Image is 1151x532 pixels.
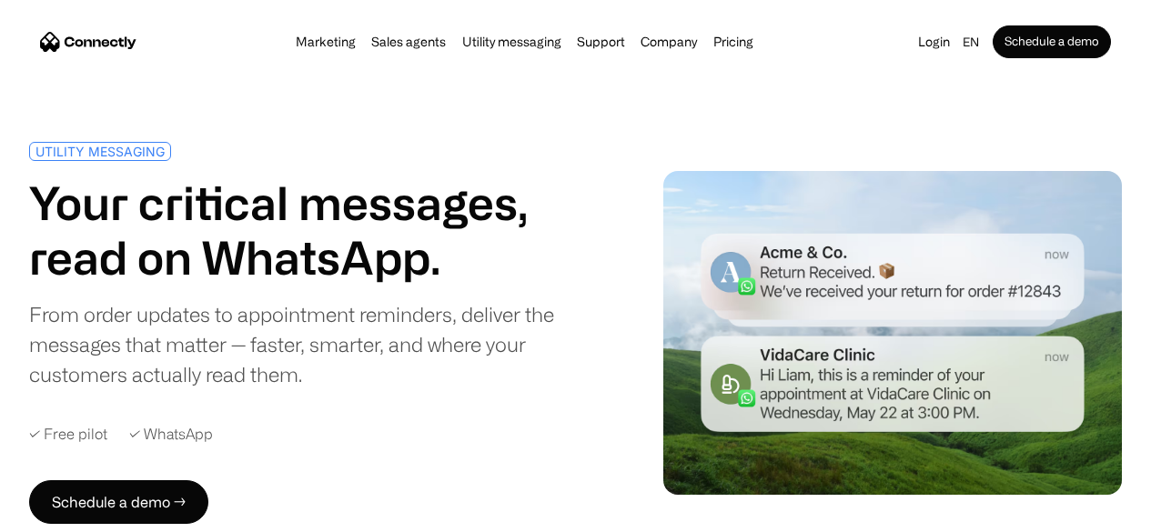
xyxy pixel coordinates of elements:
[29,426,107,443] div: ✓ Free pilot
[993,25,1111,58] a: Schedule a demo
[18,498,109,526] aside: Language selected: English
[635,29,702,55] div: Company
[571,35,631,49] a: Support
[40,28,136,55] a: home
[29,176,569,285] h1: Your critical messages, read on WhatsApp.
[29,480,208,524] a: Schedule a demo →
[913,29,955,55] a: Login
[35,145,165,158] div: UTILITY MESSAGING
[36,500,109,526] ul: Language list
[366,35,451,49] a: Sales agents
[641,29,697,55] div: Company
[129,426,213,443] div: ✓ WhatsApp
[708,35,759,49] a: Pricing
[290,35,361,49] a: Marketing
[29,299,569,389] div: From order updates to appointment reminders, deliver the messages that matter — faster, smarter, ...
[955,29,993,55] div: en
[963,29,979,55] div: en
[457,35,567,49] a: Utility messaging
